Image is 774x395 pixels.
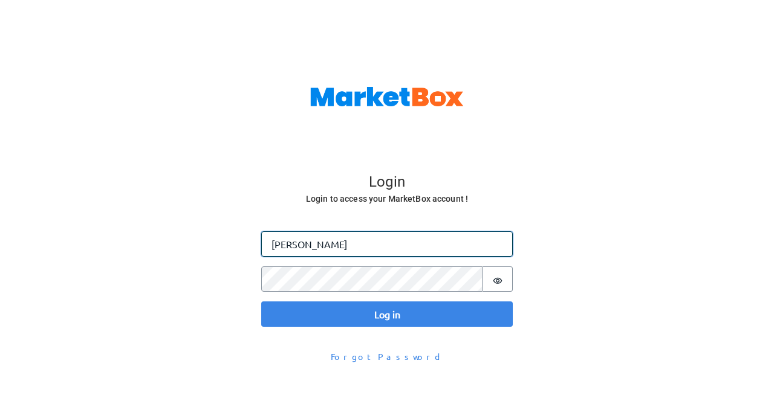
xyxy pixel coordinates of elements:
h4: Login [262,173,512,191]
h6: Login to access your MarketBox account ! [262,191,512,207]
button: Forgot Password [323,346,451,367]
img: MarketBox logo [310,87,464,106]
button: Log in [261,301,513,327]
button: Show password [483,266,513,292]
input: Enter your email [261,231,513,257]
